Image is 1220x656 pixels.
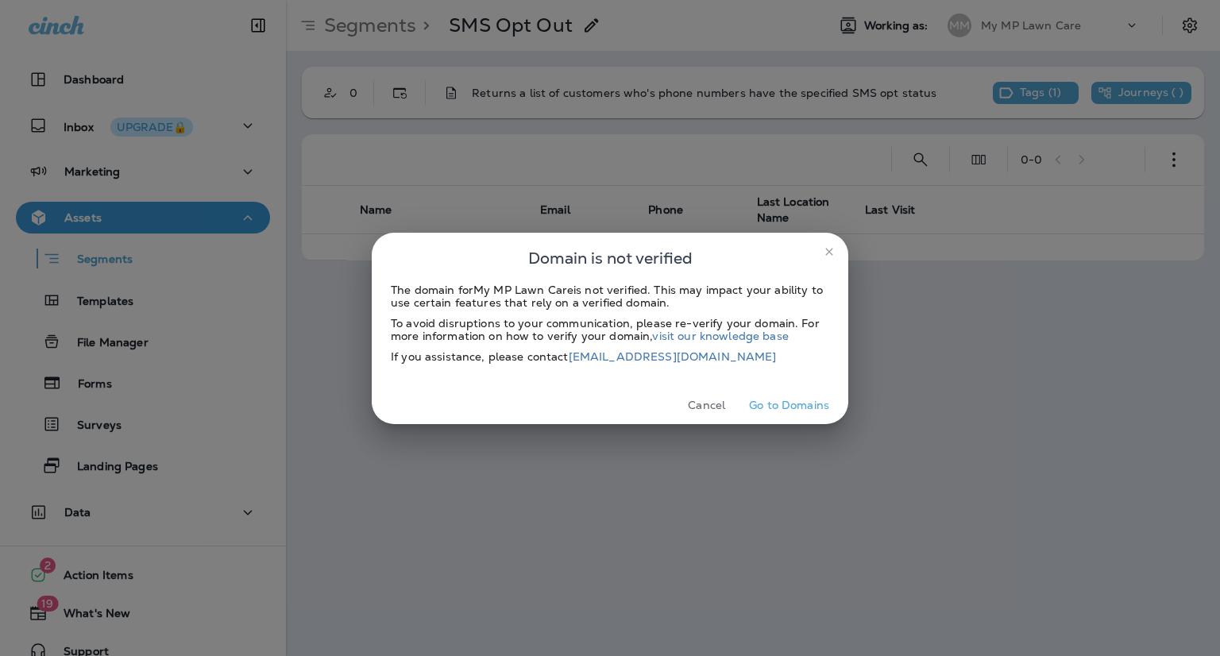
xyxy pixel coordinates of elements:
[528,245,693,271] span: Domain is not verified
[391,284,829,309] div: The domain for My MP Lawn Care is not verified. This may impact your ability to use certain featu...
[391,350,829,363] div: If you assistance, please contact
[817,239,842,264] button: close
[391,317,829,342] div: To avoid disruptions to your communication, please re-verify your domain. For more information on...
[743,393,836,418] button: Go to Domains
[677,393,736,418] button: Cancel
[652,329,788,343] a: visit our knowledge base
[569,349,777,364] a: [EMAIL_ADDRESS][DOMAIN_NAME]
